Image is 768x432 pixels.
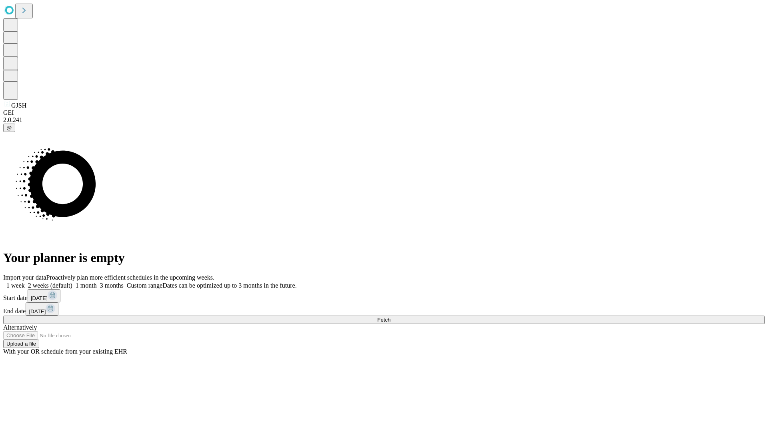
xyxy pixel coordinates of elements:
span: Proactively plan more efficient schedules in the upcoming weeks. [46,274,214,281]
h1: Your planner is empty [3,250,765,265]
span: 1 month [76,282,97,289]
div: Start date [3,289,765,302]
span: 2 weeks (default) [28,282,72,289]
div: GEI [3,109,765,116]
button: @ [3,124,15,132]
span: Alternatively [3,324,37,331]
span: [DATE] [31,295,48,301]
span: With your OR schedule from your existing EHR [3,348,127,355]
div: End date [3,302,765,316]
span: @ [6,125,12,131]
span: Custom range [127,282,162,289]
span: [DATE] [29,308,46,314]
span: Fetch [377,317,390,323]
button: [DATE] [28,289,60,302]
button: Upload a file [3,340,39,348]
button: Fetch [3,316,765,324]
span: 1 week [6,282,25,289]
div: 2.0.241 [3,116,765,124]
span: GJSH [11,102,26,109]
span: 3 months [100,282,124,289]
span: Import your data [3,274,46,281]
button: [DATE] [26,302,58,316]
span: Dates can be optimized up to 3 months in the future. [162,282,296,289]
